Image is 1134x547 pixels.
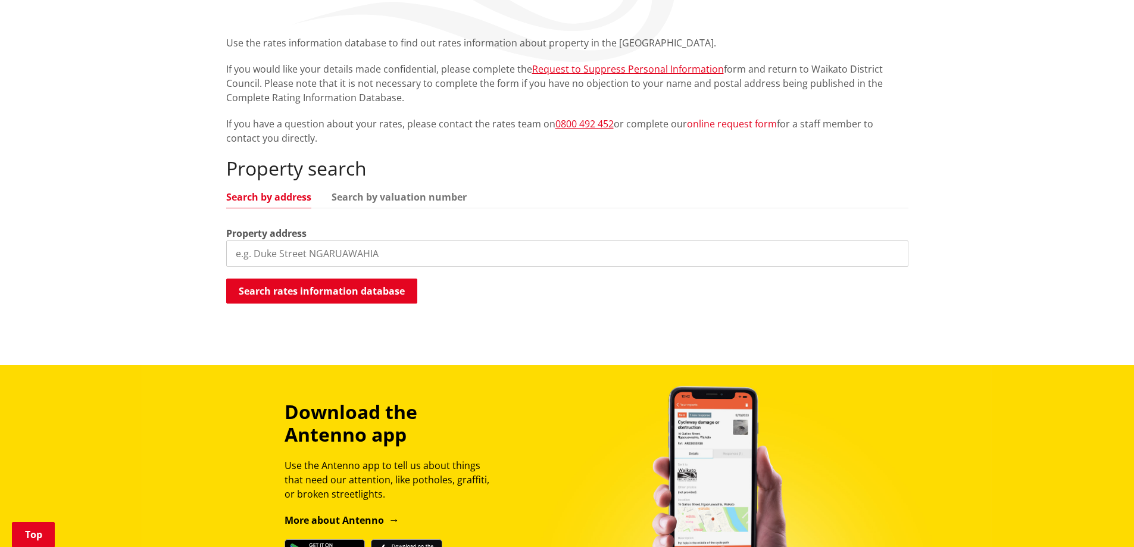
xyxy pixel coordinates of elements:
[555,117,614,130] a: 0800 492 452
[687,117,777,130] a: online request form
[285,514,399,527] a: More about Antenno
[532,62,724,76] a: Request to Suppress Personal Information
[226,226,307,240] label: Property address
[226,157,908,180] h2: Property search
[226,117,908,145] p: If you have a question about your rates, please contact the rates team on or complete our for a s...
[226,62,908,105] p: If you would like your details made confidential, please complete the form and return to Waikato ...
[226,36,908,50] p: Use the rates information database to find out rates information about property in the [GEOGRAPHI...
[226,192,311,202] a: Search by address
[12,522,55,547] a: Top
[226,279,417,304] button: Search rates information database
[1079,497,1122,540] iframe: Messenger Launcher
[226,240,908,267] input: e.g. Duke Street NGARUAWAHIA
[285,458,500,501] p: Use the Antenno app to tell us about things that need our attention, like potholes, graffiti, or ...
[332,192,467,202] a: Search by valuation number
[285,401,500,446] h3: Download the Antenno app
